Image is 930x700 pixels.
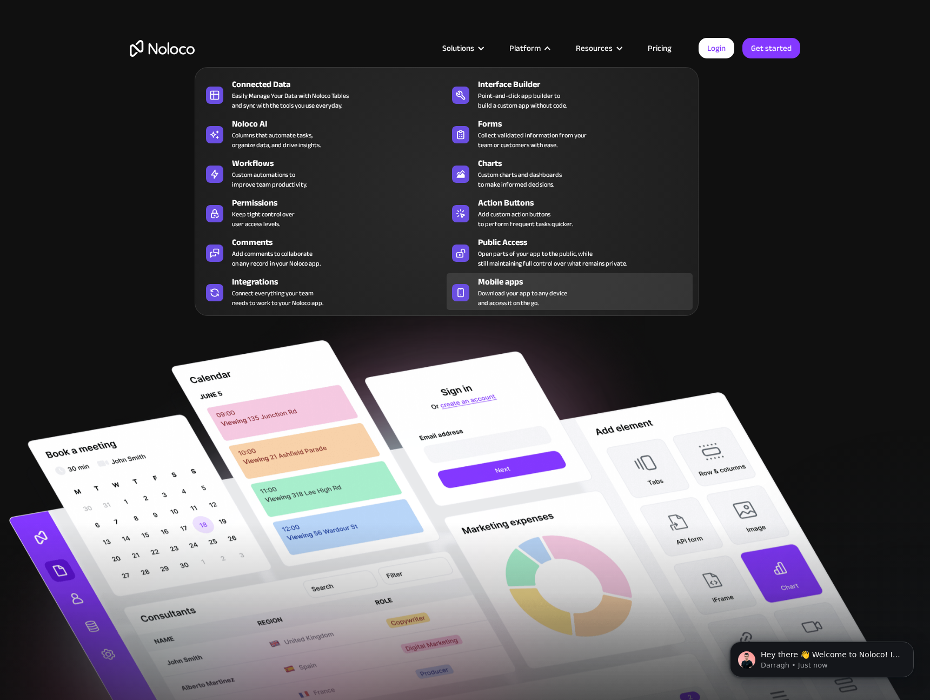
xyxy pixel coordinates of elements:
div: Noloco AI [232,117,451,130]
iframe: Intercom notifications message [714,619,930,695]
div: Platform [496,41,562,55]
div: Columns that automate tasks, organize data, and drive insights. [232,130,321,150]
a: FormsCollect validated information from yourteam or customers with ease. [447,115,693,152]
a: ChartsCustom charts and dashboardsto make informed decisions. [447,155,693,191]
div: Forms [478,117,697,130]
div: Permissions [232,196,451,209]
span: Download your app to any device and access it on the go. [478,288,567,308]
a: Interface BuilderPoint-and-click app builder tobuild a custom app without code. [447,76,693,113]
a: Login [699,38,734,58]
div: Comments [232,236,451,249]
a: IntegrationsConnect everything your teamneeds to work to your Noloco app. [201,273,447,310]
div: Connected Data [232,78,451,91]
a: CommentsAdd comments to collaborateon any record in your Noloco app. [201,234,447,270]
div: Easily Manage Your Data with Noloco Tables and sync with the tools you use everyday. [232,91,349,110]
a: Mobile appsDownload your app to any deviceand access it on the go. [447,273,693,310]
div: Public Access [478,236,697,249]
div: Collect validated information from your team or customers with ease. [478,130,587,150]
div: Keep tight control over user access levels. [232,209,295,229]
a: Get started [742,38,800,58]
div: Interface Builder [478,78,697,91]
div: Solutions [429,41,496,55]
a: Public AccessOpen parts of your app to the public, whilestill maintaining full control over what ... [447,234,693,270]
div: Mobile apps [478,275,697,288]
a: PermissionsKeep tight control overuser access levels. [201,194,447,231]
div: Point-and-click app builder to build a custom app without code. [478,91,567,110]
nav: Platform [195,52,699,316]
a: Connected DataEasily Manage Your Data with Noloco Tablesand sync with the tools you use everyday. [201,76,447,113]
div: Resources [576,41,613,55]
a: home [130,40,195,57]
div: Add comments to collaborate on any record in your Noloco app. [232,249,321,268]
a: Noloco AIColumns that automate tasks,organize data, and drive insights. [201,115,447,152]
div: Custom automations to improve team productivity. [232,170,307,189]
div: Integrations [232,275,451,288]
div: Add custom action buttons to perform frequent tasks quicker. [478,209,573,229]
div: Open parts of your app to the public, while still maintaining full control over what remains priv... [478,249,627,268]
div: Solutions [442,41,474,55]
div: Custom charts and dashboards to make informed decisions. [478,170,562,189]
div: Platform [509,41,541,55]
div: Workflows [232,157,451,170]
div: Connect everything your team needs to work to your Noloco app. [232,288,323,308]
div: Action Buttons [478,196,697,209]
div: Charts [478,157,697,170]
h2: Business Apps for Teams [130,111,800,198]
a: WorkflowsCustom automations toimprove team productivity. [201,155,447,191]
a: Pricing [634,41,685,55]
a: Action ButtonsAdd custom action buttonsto perform frequent tasks quicker. [447,194,693,231]
div: Resources [562,41,634,55]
